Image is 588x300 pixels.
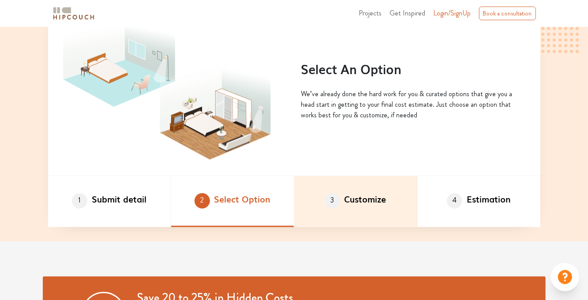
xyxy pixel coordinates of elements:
[390,8,426,18] span: Get Inspired
[479,7,536,20] div: Book a consultation
[48,176,171,227] li: Submit detail
[171,176,294,227] li: Select Option
[52,6,96,21] img: logo-horizontal.svg
[434,8,471,18] span: Login/SignUp
[72,193,87,209] span: 1
[294,176,417,227] li: Customize
[417,176,540,227] li: Estimation
[359,8,382,18] span: Projects
[52,4,96,23] span: logo-horizontal.svg
[195,193,210,209] span: 2
[447,193,462,209] span: 4
[325,193,340,209] span: 3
